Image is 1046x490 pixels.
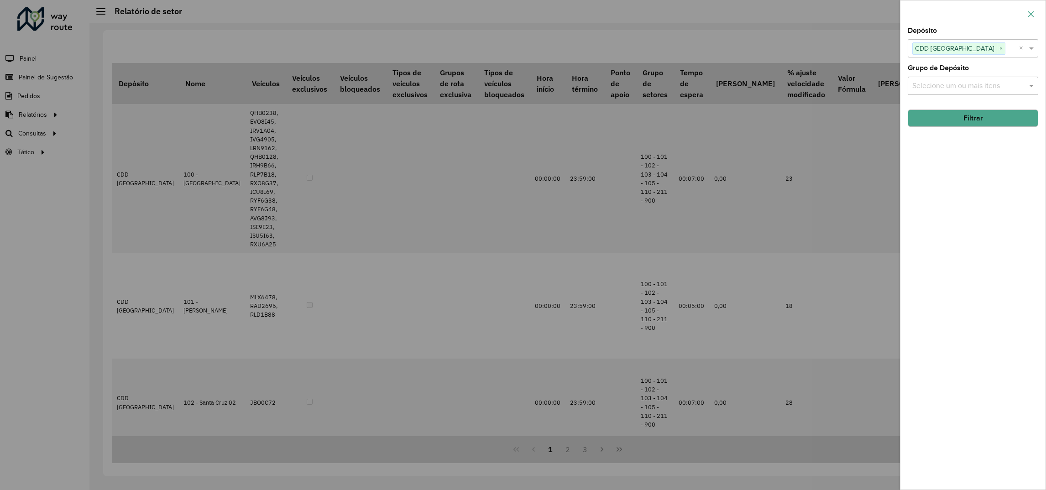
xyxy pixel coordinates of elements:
button: Filtrar [908,109,1038,127]
label: Depósito [908,25,937,36]
span: Clear all [1019,43,1027,54]
span: × [997,43,1005,54]
span: CDD [GEOGRAPHIC_DATA] [913,43,997,54]
label: Grupo de Depósito [908,63,969,73]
